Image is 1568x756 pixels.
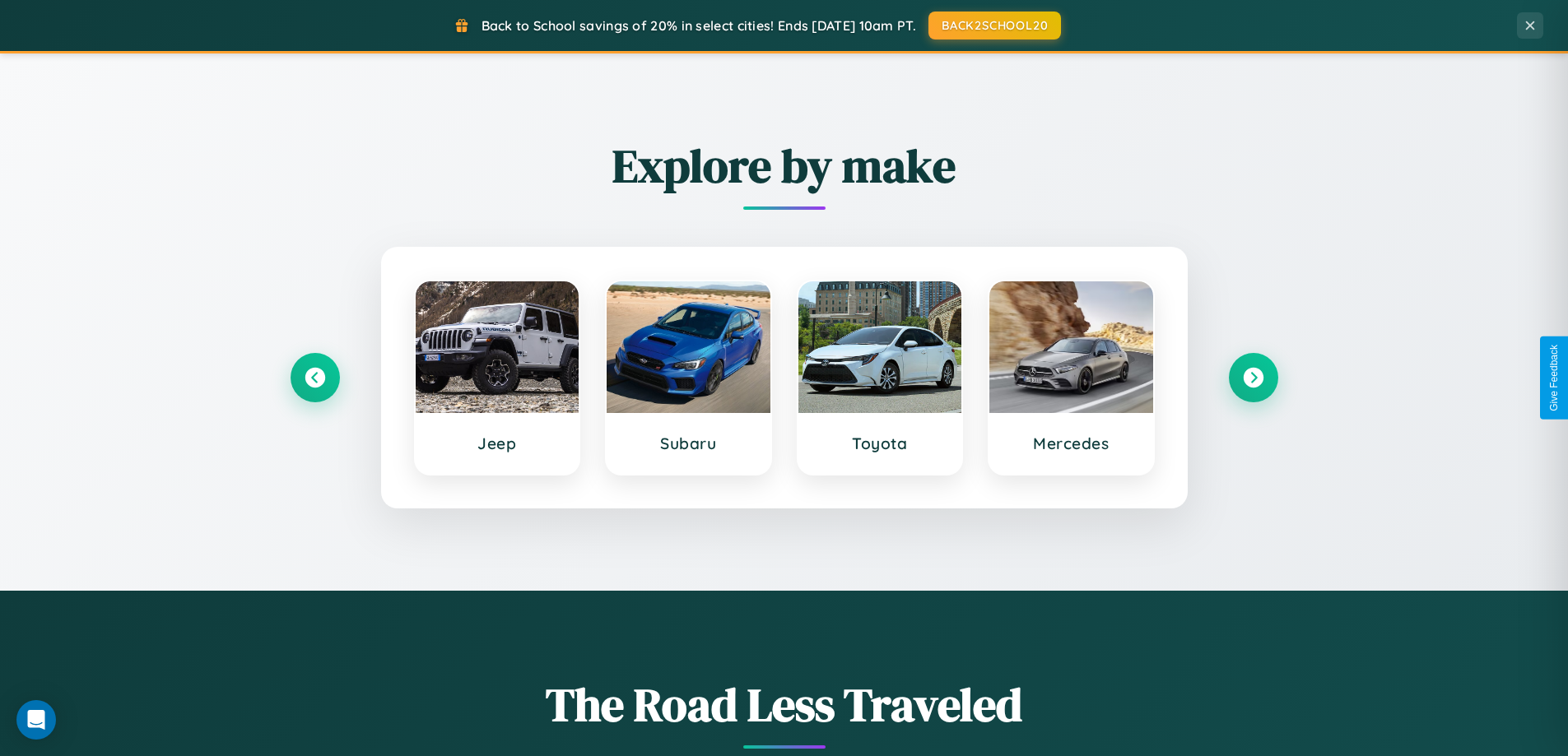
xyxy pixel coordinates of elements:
button: BACK2SCHOOL20 [928,12,1061,39]
div: Open Intercom Messenger [16,700,56,740]
h2: Explore by make [291,134,1278,197]
span: Back to School savings of 20% in select cities! Ends [DATE] 10am PT. [482,17,916,34]
div: Give Feedback [1548,345,1560,411]
h3: Mercedes [1006,434,1137,453]
h3: Toyota [815,434,946,453]
h3: Jeep [432,434,563,453]
h3: Subaru [623,434,754,453]
h1: The Road Less Traveled [291,673,1278,736]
